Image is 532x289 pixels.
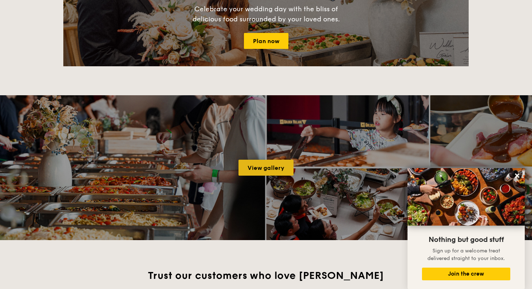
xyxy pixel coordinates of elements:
button: Join the crew [422,268,510,280]
button: Close [511,170,523,181]
span: Nothing but good stuff [428,235,504,244]
div: Celebrate your wedding day with the bliss of delicious food surrounded by your loved ones. [185,4,347,24]
span: Sign up for a welcome treat delivered straight to your inbox. [427,248,505,261]
h2: Trust our customers who love [PERSON_NAME] [101,269,431,282]
a: Plan now [244,33,288,49]
a: View gallery [238,160,294,176]
img: DSC07876-Edit02-Large.jpeg [408,168,525,226]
